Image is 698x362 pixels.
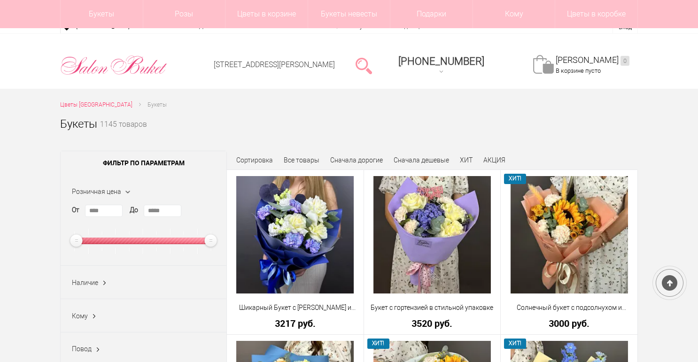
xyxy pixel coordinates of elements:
span: Фильтр по параметрам [61,151,226,175]
a: Сначала дешевые [394,156,449,164]
label: От [72,205,79,215]
a: Шикарный Букет с [PERSON_NAME] и [PERSON_NAME] [233,303,357,313]
a: Букет с гортензией в стильной упаковке [370,303,495,313]
a: ХИТ [460,156,473,164]
img: Шикарный Букет с Розами и Синими Диантусами [236,176,354,293]
small: 1145 товаров [100,121,147,144]
a: Цветы [GEOGRAPHIC_DATA] [60,100,132,110]
span: [PHONE_NUMBER] [398,55,484,67]
a: [PHONE_NUMBER] [393,52,490,79]
label: До [130,205,138,215]
span: ХИТ! [504,174,526,184]
a: Все товары [284,156,319,164]
h1: Букеты [60,116,97,132]
a: 3520 руб. [370,318,495,328]
span: Повод [72,345,92,353]
span: Цветы [GEOGRAPHIC_DATA] [60,101,132,108]
a: 3217 руб. [233,318,357,328]
span: Наличие [72,279,98,286]
img: Цветы Нижний Новгород [60,53,168,77]
img: Солнечный букет с подсолнухом и диантусами [511,176,628,293]
a: Сначала дорогие [330,156,383,164]
ins: 0 [620,56,629,66]
a: АКЦИЯ [483,156,505,164]
a: [PERSON_NAME] [556,55,629,66]
a: 3000 руб. [507,318,631,328]
span: ХИТ! [367,339,389,348]
span: ХИТ! [504,339,526,348]
span: Букеты [147,101,167,108]
a: Солнечный букет с подсолнухом и диантусами [507,303,631,313]
img: Букет с гортензией в стильной упаковке [373,176,491,293]
span: Розничная цена [72,188,121,195]
span: В корзине пусто [556,67,601,74]
a: [STREET_ADDRESS][PERSON_NAME] [214,60,335,69]
span: Кому [72,312,88,320]
span: Сортировка [236,156,273,164]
